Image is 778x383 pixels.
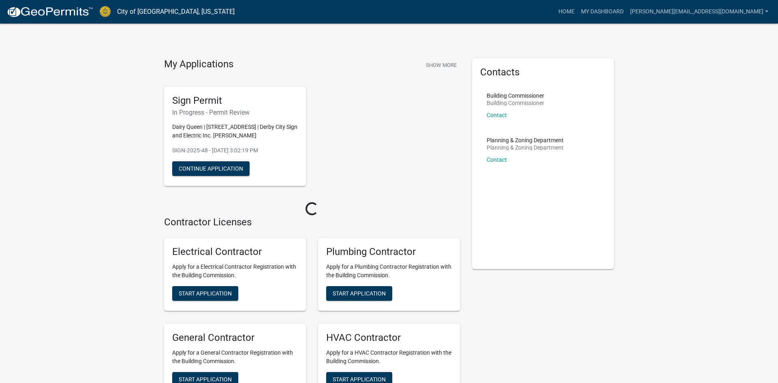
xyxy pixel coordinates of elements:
[326,332,452,344] h5: HVAC Contractor
[172,95,298,107] h5: Sign Permit
[164,58,233,71] h4: My Applications
[326,263,452,280] p: Apply for a Plumbing Contractor Registration with the Building Commission.
[326,349,452,366] p: Apply for a HVAC Contractor Registration with the Building Commission.
[172,161,250,176] button: Continue Application
[487,156,507,163] a: Contact
[333,376,386,382] span: Start Application
[578,4,627,19] a: My Dashboard
[423,58,460,72] button: Show More
[326,286,392,301] button: Start Application
[172,286,238,301] button: Start Application
[172,332,298,344] h5: General Contractor
[333,290,386,297] span: Start Application
[164,216,460,228] h4: Contractor Licenses
[487,100,544,106] p: Building Commissioner
[480,66,606,78] h5: Contacts
[100,6,111,17] img: City of Jeffersonville, Indiana
[172,349,298,366] p: Apply for a General Contractor Registration with the Building Commission.
[179,376,232,382] span: Start Application
[627,4,772,19] a: [PERSON_NAME][EMAIL_ADDRESS][DOMAIN_NAME]
[172,109,298,116] h6: In Progress - Permit Review
[172,246,298,258] h5: Electrical Contractor
[172,263,298,280] p: Apply for a Electrical Contractor Registration with the Building Commission.
[487,93,544,98] p: Building Commissioner
[117,5,235,19] a: City of [GEOGRAPHIC_DATA], [US_STATE]
[326,246,452,258] h5: Plumbing Contractor
[487,112,507,118] a: Contact
[179,290,232,297] span: Start Application
[487,137,564,143] p: Planning & Zoning Department
[172,123,298,140] p: Dairy Queen | [STREET_ADDRESS] | Derby City Sign and Electric Inc. [PERSON_NAME]
[555,4,578,19] a: Home
[487,145,564,150] p: Planning & Zoning Department
[172,146,298,155] p: SIGN-2025-48 - [DATE] 3:02:19 PM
